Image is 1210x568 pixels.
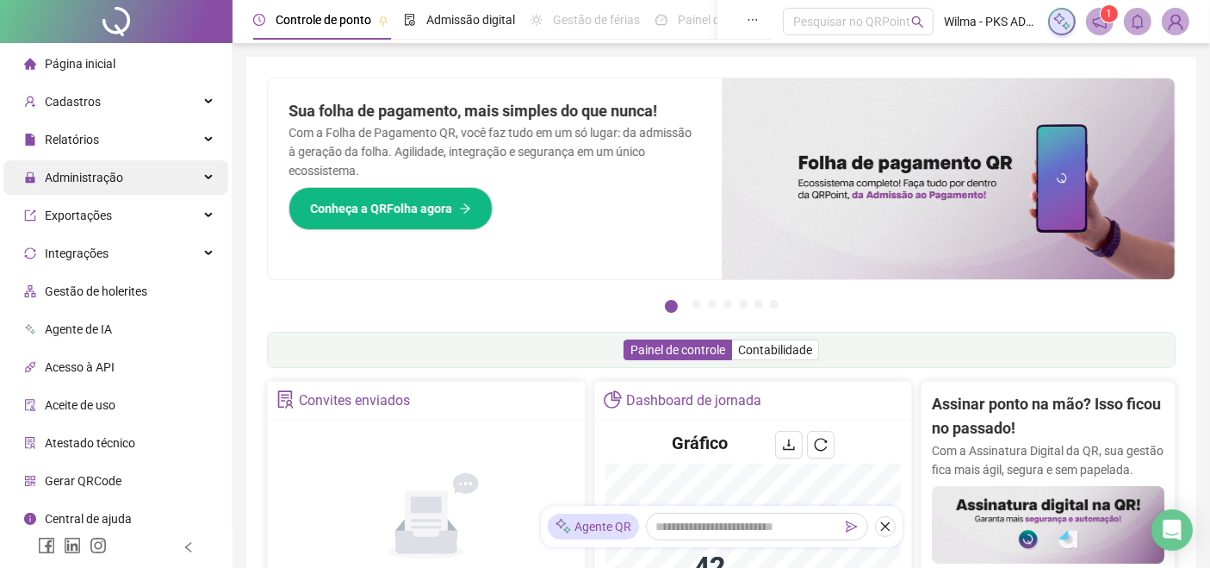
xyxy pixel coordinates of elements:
img: banner%2F8d14a306-6205-4263-8e5b-06e9a85ad873.png [722,78,1176,279]
span: qrcode [24,475,36,487]
span: Controle de ponto [276,13,371,27]
span: solution [24,437,36,449]
span: file-done [404,14,416,26]
span: Integrações [45,247,109,260]
img: 74760 [1163,9,1188,34]
button: 3 [708,300,717,309]
span: Admissão digital [426,13,515,27]
span: notification [1092,14,1108,29]
span: 1 [1107,8,1113,20]
div: Agente QR [548,514,639,540]
h2: Assinar ponto na mão? Isso ficou no passado! [932,392,1164,441]
span: arrow-right [459,203,471,215]
span: sync [24,247,36,259]
p: Com a Assinatura Digital da QR, sua gestão fica mais ágil, segura e sem papelada. [932,441,1164,479]
span: Wilma - PKS ADMINISTRADORA [944,12,1038,31]
img: sparkle-icon.fc2bf0ac1784a2077858766a79e2daf3.svg [1052,12,1071,31]
span: Conheça a QRFolha agora [310,199,452,218]
span: dashboard [655,14,667,26]
div: Open Intercom Messenger [1151,509,1193,551]
span: send [846,521,858,533]
span: ellipsis [747,14,759,26]
span: Painel do DP [678,13,745,27]
span: solution [276,390,295,409]
span: download [782,438,796,452]
span: file [24,134,36,146]
span: facebook [38,537,55,554]
span: Administração [45,171,123,184]
span: Atestado técnico [45,436,135,450]
p: Com a Folha de Pagamento QR, você faz tudo em um só lugar: da admissão à geração da folha. Agilid... [289,123,701,180]
span: Cadastros [45,95,101,109]
span: Exportações [45,209,112,222]
span: audit [24,399,36,411]
span: reload [814,438,828,452]
span: info-circle [24,513,36,525]
span: Gestão de holerites [45,284,147,298]
button: 1 [665,300,678,313]
span: api [24,361,36,373]
span: sun [531,14,543,26]
div: Dashboard de jornada [626,386,761,415]
h2: Sua folha de pagamento, mais simples do que nunca! [289,99,701,123]
span: Gerar QRCode [45,474,121,488]
span: clock-circle [253,14,265,26]
span: close [879,521,891,533]
span: Relatórios [45,133,99,147]
span: lock [24,172,36,184]
button: 5 [739,300,748,309]
span: pushpin [378,16,388,26]
button: 4 [723,300,732,309]
span: apartment [24,285,36,297]
button: 6 [754,300,763,309]
span: Página inicial [45,57,115,71]
span: instagram [90,537,107,554]
span: Aceite de uso [45,398,115,412]
h4: Gráfico [672,431,728,455]
span: Contabilidade [738,343,812,357]
span: left [183,541,195,553]
span: Gestão de férias [553,13,640,27]
span: Agente de IA [45,322,112,336]
span: Painel de controle [630,343,725,357]
button: 2 [692,300,701,309]
span: pie-chart [604,390,622,409]
span: linkedin [64,537,81,554]
div: Convites enviados [299,386,410,415]
span: Central de ajuda [45,512,132,526]
span: search [911,16,924,28]
button: 7 [770,300,779,309]
span: home [24,58,36,70]
span: Acesso à API [45,360,115,374]
img: banner%2F02c71560-61a6-44d4-94b9-c8ab97240462.png [932,486,1164,564]
span: user-add [24,96,36,108]
span: bell [1130,14,1145,29]
span: export [24,209,36,222]
sup: 1 [1101,5,1118,22]
img: sparkle-icon.fc2bf0ac1784a2077858766a79e2daf3.svg [555,518,572,536]
button: Conheça a QRFolha agora [289,187,493,230]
